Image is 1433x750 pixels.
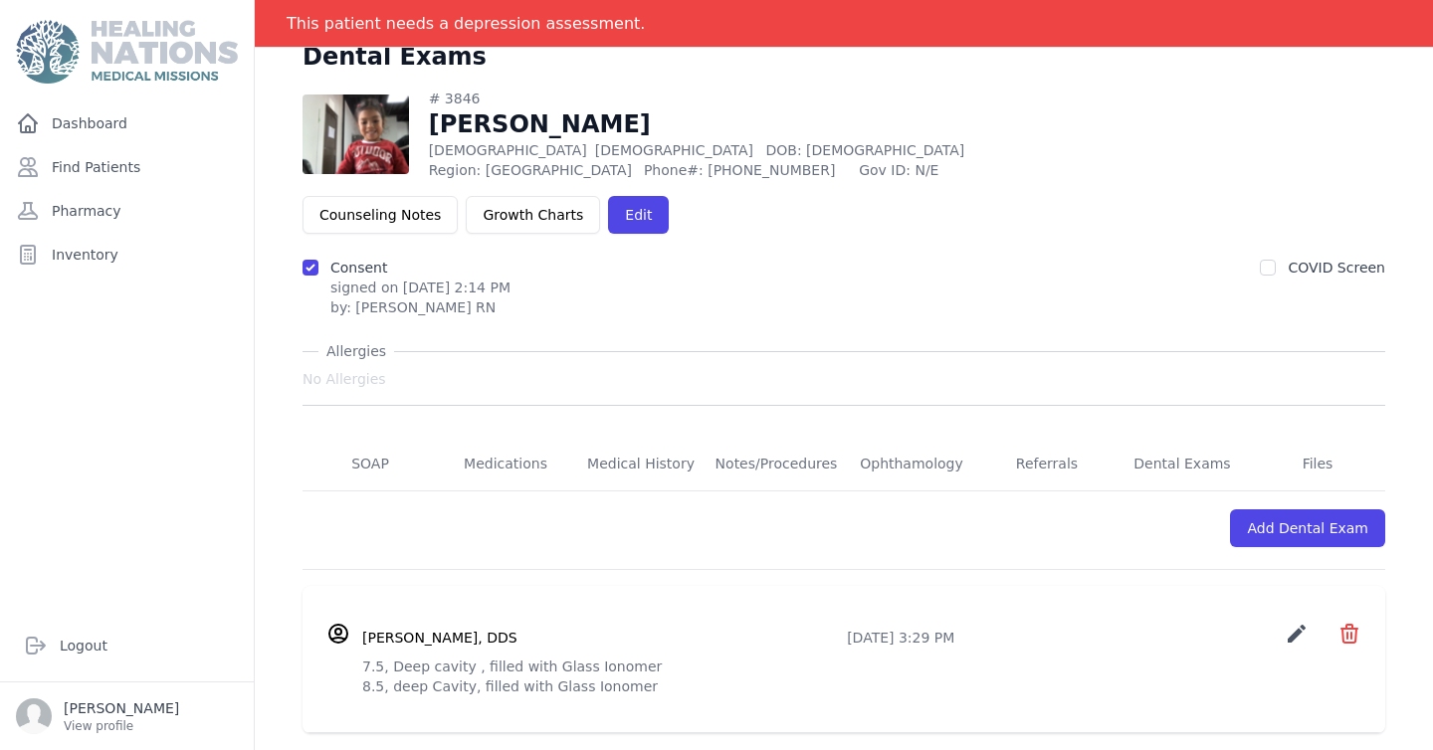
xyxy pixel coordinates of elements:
a: Medications [438,438,573,491]
h1: Dental Exams [303,41,487,73]
a: Growth Charts [466,196,600,234]
button: Counseling Notes [303,196,458,234]
a: Add Dental Exam [1230,509,1385,547]
p: 7.5, Deep cavity , filled with Glass Ionomer 8.5, deep Cavity, filled with Glass Ionomer [362,656,1361,696]
img: Medical Missions EMR [16,20,237,84]
a: Inventory [8,235,246,275]
h3: [PERSON_NAME], DDS [362,628,517,648]
a: Logout [16,626,238,665]
span: No Allergies [303,369,386,389]
a: SOAP [303,438,438,491]
p: View profile [64,718,179,734]
span: DOB: [DEMOGRAPHIC_DATA] [765,142,964,158]
p: signed on [DATE] 2:14 PM [330,278,511,297]
a: create [1285,631,1314,650]
p: [DATE] 3:29 PM [847,628,954,648]
span: Region: [GEOGRAPHIC_DATA] [429,160,632,180]
a: Dental Exams [1115,438,1250,491]
span: Gov ID: N/E [859,160,1074,180]
a: Notes/Procedures [709,438,844,491]
div: # 3846 [429,89,1075,108]
img: X6pmgUDwdERmAAAAJXRFWHRkYXRlOmNyZWF0ZQAyMDI1LTA3LTIxVDIwOjEzOjMyKzAwOjAwpbitiwAAACV0RVh0ZGF0ZTptb... [303,94,409,174]
i: create [1285,622,1309,646]
h1: [PERSON_NAME] [429,108,1075,140]
span: [DEMOGRAPHIC_DATA] [595,142,753,158]
a: Edit [608,196,669,234]
a: Ophthamology [844,438,979,491]
a: Dashboard [8,103,246,143]
p: [DEMOGRAPHIC_DATA] [429,140,1075,160]
nav: Tabs [303,438,1385,491]
span: Allergies [318,341,394,361]
a: Files [1250,438,1385,491]
a: [PERSON_NAME] View profile [16,698,238,734]
p: [PERSON_NAME] [64,698,179,718]
label: COVID Screen [1288,260,1385,276]
a: Medical History [573,438,709,491]
label: Consent [330,260,387,276]
span: Phone#: [PHONE_NUMBER] [644,160,847,180]
div: by: [PERSON_NAME] RN [330,297,511,317]
a: Referrals [979,438,1115,491]
a: Pharmacy [8,191,246,231]
a: Find Patients [8,147,246,187]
